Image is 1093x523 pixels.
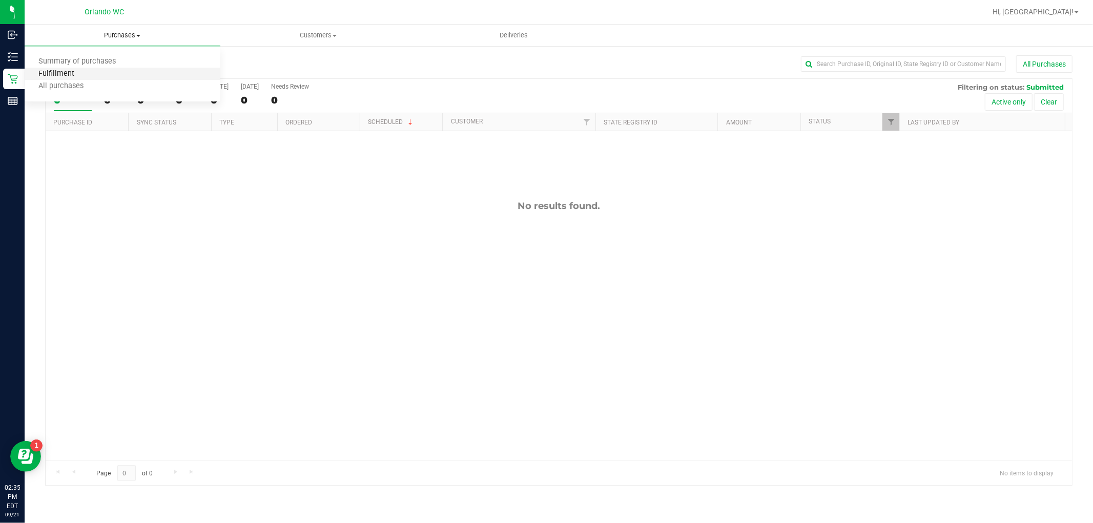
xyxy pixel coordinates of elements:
input: Search Purchase ID, Original ID, State Registry ID or Customer Name... [801,56,1006,72]
div: 0 [241,94,259,106]
button: Active only [985,93,1033,111]
inline-svg: Retail [8,74,18,84]
span: Page of 0 [88,465,161,481]
inline-svg: Inventory [8,52,18,62]
a: Purchase ID [53,119,92,126]
span: Hi, [GEOGRAPHIC_DATA]! [993,8,1074,16]
span: Orlando WC [85,8,125,16]
span: Summary of purchases [25,57,130,66]
a: Deliveries [416,25,612,46]
a: Filter [579,113,595,131]
span: Deliveries [486,31,542,40]
a: Sync Status [137,119,176,126]
inline-svg: Reports [8,96,18,106]
span: Filtering on status: [958,83,1024,91]
a: Status [809,118,831,125]
iframe: Resource center unread badge [30,440,43,452]
button: Clear [1034,93,1064,111]
a: Type [219,119,234,126]
a: Customer [451,118,483,125]
span: All purchases [25,82,97,91]
div: [DATE] [241,83,259,90]
a: Last Updated By [908,119,960,126]
span: Customers [221,31,416,40]
a: State Registry ID [604,119,657,126]
a: Ordered [285,119,312,126]
iframe: Resource center [10,441,41,472]
a: Purchases Summary of purchases Fulfillment All purchases [25,25,220,46]
div: 0 [271,94,309,106]
button: All Purchases [1016,55,1073,73]
div: Needs Review [271,83,309,90]
div: No results found. [46,200,1072,212]
p: 09/21 [5,511,20,518]
p: 02:35 PM EDT [5,483,20,511]
span: Fulfillment [25,70,88,78]
a: Filter [882,113,899,131]
span: No items to display [992,465,1062,480]
span: Submitted [1026,83,1064,91]
span: Purchases [25,31,220,40]
a: Customers [220,25,416,46]
inline-svg: Inbound [8,30,18,40]
a: Amount [726,119,752,126]
a: Scheduled [368,118,415,125]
